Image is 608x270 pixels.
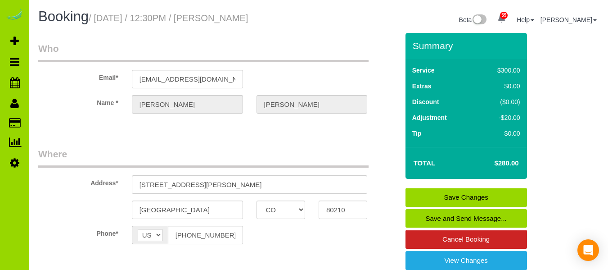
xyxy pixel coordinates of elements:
[32,95,125,107] label: Name *
[405,251,527,270] a: View Changes
[413,41,522,51] h3: Summary
[472,14,486,26] img: New interface
[132,70,243,88] input: Email*
[38,9,89,24] span: Booking
[38,147,369,168] legend: Where
[478,82,520,91] div: $0.00
[412,129,422,138] label: Tip
[32,70,125,82] label: Email*
[132,201,243,219] input: City*
[478,97,520,106] div: ($0.00)
[478,129,520,138] div: $0.00
[412,97,439,106] label: Discount
[32,226,125,238] label: Phone*
[32,175,125,188] label: Address*
[414,159,436,167] strong: Total
[478,66,520,75] div: $300.00
[467,160,518,167] h4: $280.00
[132,95,243,114] input: First Name*
[517,16,534,23] a: Help
[412,82,432,91] label: Extras
[459,16,487,23] a: Beta
[89,13,248,23] small: / [DATE] / 12:30PM / [PERSON_NAME]
[405,230,527,249] a: Cancel Booking
[319,201,367,219] input: Zip Code*
[493,9,510,29] a: 59
[478,113,520,122] div: -$20.00
[38,42,369,62] legend: Who
[405,188,527,207] a: Save Changes
[5,9,23,22] img: Automaid Logo
[577,239,599,261] div: Open Intercom Messenger
[405,209,527,228] a: Save and Send Message...
[257,95,368,114] input: Last Name*
[540,16,597,23] a: [PERSON_NAME]
[500,12,508,19] span: 59
[412,113,447,122] label: Adjustment
[168,226,243,244] input: Phone*
[412,66,435,75] label: Service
